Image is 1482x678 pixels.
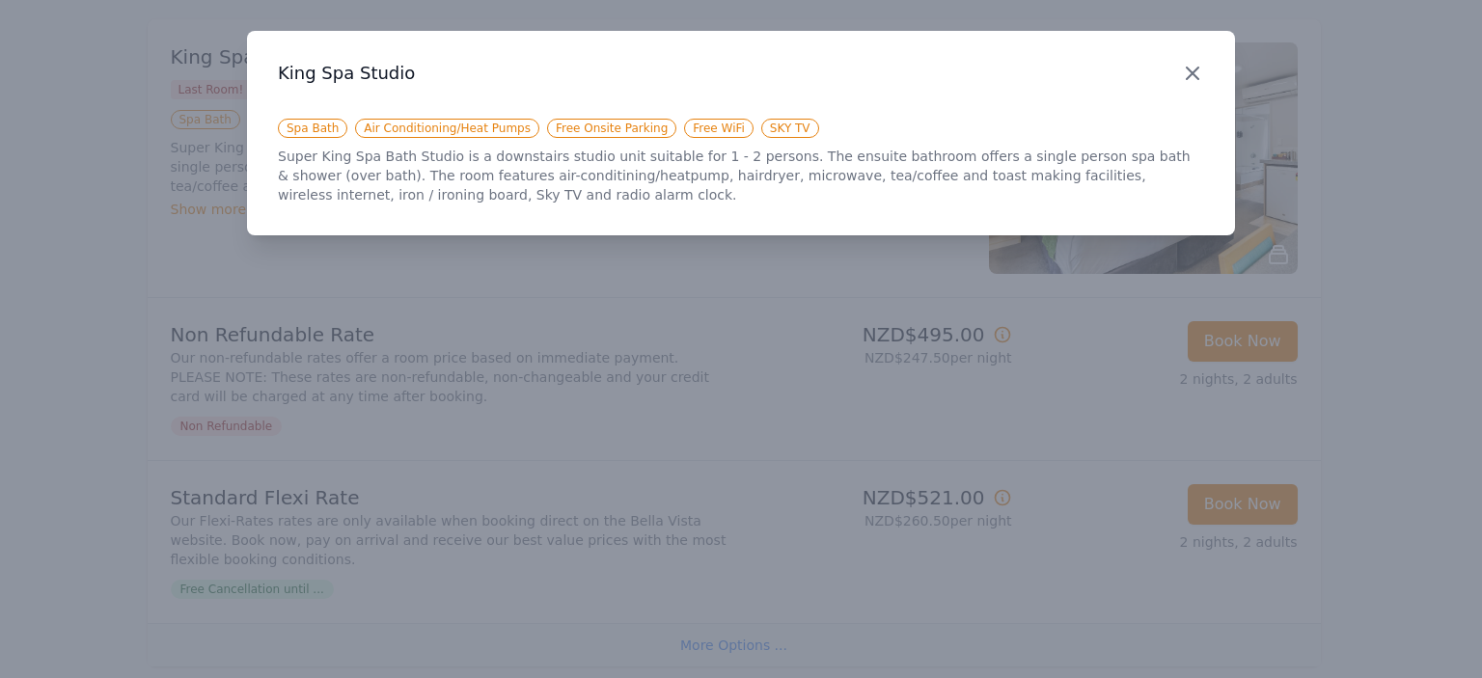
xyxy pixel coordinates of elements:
span: Free Onsite Parking [547,119,676,138]
h3: King Spa Studio [278,62,1204,85]
span: SKY TV [761,119,819,138]
p: Super King Spa Bath Studio is a downstairs studio unit suitable for 1 - 2 persons. The ensuite ba... [278,147,1204,204]
span: Free WiFi [684,119,754,138]
span: Spa Bath [278,119,347,138]
span: Air Conditioning/Heat Pumps [355,119,539,138]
